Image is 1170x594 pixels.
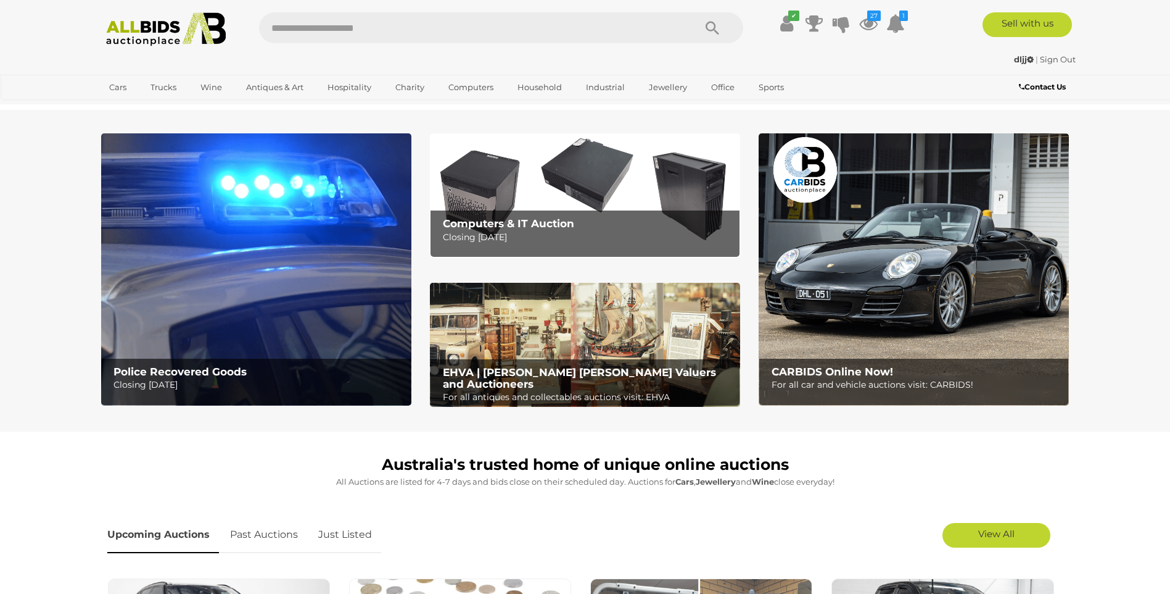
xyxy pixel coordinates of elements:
a: Computers & IT Auction Computers & IT Auction Closing [DATE] [430,133,740,257]
b: CARBIDS Online Now! [772,366,893,378]
b: Computers & IT Auction [443,217,574,230]
p: For all car and vehicle auctions visit: CARBIDS! [772,377,1062,393]
button: Search [682,12,743,43]
a: Office [703,77,743,98]
i: ✔ [788,10,799,21]
img: CARBIDS Online Now! [759,133,1069,406]
a: CARBIDS Online Now! CARBIDS Online Now! For all car and vehicle auctions visit: CARBIDS! [759,133,1069,406]
span: | [1036,54,1038,64]
a: Just Listed [309,517,381,553]
a: Antiques & Art [238,77,311,98]
strong: Cars [675,477,694,487]
strong: Wine [752,477,774,487]
span: View All [978,528,1015,540]
a: EHVA | Evans Hastings Valuers and Auctioneers EHVA | [PERSON_NAME] [PERSON_NAME] Valuers and Auct... [430,283,740,408]
a: Contact Us [1019,80,1069,94]
a: Industrial [578,77,633,98]
a: Household [509,77,570,98]
a: Sign Out [1040,54,1076,64]
a: Past Auctions [221,517,307,553]
a: Computers [440,77,501,98]
a: [GEOGRAPHIC_DATA] [101,98,205,118]
p: All Auctions are listed for 4-7 days and bids close on their scheduled day. Auctions for , and cl... [107,475,1063,489]
a: Wine [192,77,230,98]
p: Closing [DATE] [443,230,733,245]
a: Cars [101,77,134,98]
img: Computers & IT Auction [430,133,740,257]
strong: dljj [1014,54,1034,64]
p: For all antiques and collectables auctions visit: EHVA [443,390,733,405]
b: EHVA | [PERSON_NAME] [PERSON_NAME] Valuers and Auctioneers [443,366,716,390]
a: Charity [387,77,432,98]
strong: Jewellery [696,477,736,487]
a: Trucks [142,77,184,98]
img: EHVA | Evans Hastings Valuers and Auctioneers [430,283,740,408]
a: ✔ [778,12,796,35]
img: Allbids.com.au [99,12,233,46]
h1: Australia's trusted home of unique online auctions [107,456,1063,474]
a: 1 [886,12,905,35]
a: View All [942,523,1050,548]
a: dljj [1014,54,1036,64]
i: 1 [899,10,908,21]
a: Sports [751,77,792,98]
b: Contact Us [1019,82,1066,91]
a: Sell with us [983,12,1072,37]
b: Police Recovered Goods [113,366,247,378]
a: Upcoming Auctions [107,517,219,553]
a: Hospitality [319,77,379,98]
i: 27 [867,10,881,21]
a: 27 [859,12,878,35]
a: Police Recovered Goods Police Recovered Goods Closing [DATE] [101,133,411,406]
img: Police Recovered Goods [101,133,411,406]
p: Closing [DATE] [113,377,404,393]
a: Jewellery [641,77,695,98]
